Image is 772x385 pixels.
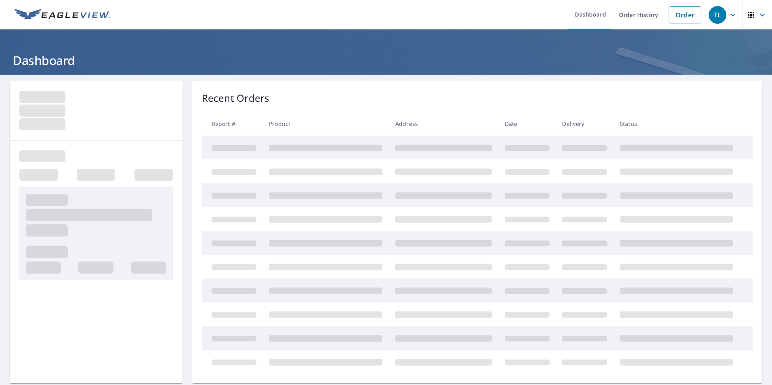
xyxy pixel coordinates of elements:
th: Delivery [556,112,613,136]
th: Product [262,112,389,136]
a: Order [669,6,701,23]
img: EV Logo [15,9,110,21]
th: Report # [202,112,263,136]
th: Address [389,112,498,136]
th: Status [613,112,740,136]
h1: Dashboard [10,52,762,69]
div: TL [709,6,726,24]
p: Recent Orders [202,91,270,105]
th: Date [498,112,556,136]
